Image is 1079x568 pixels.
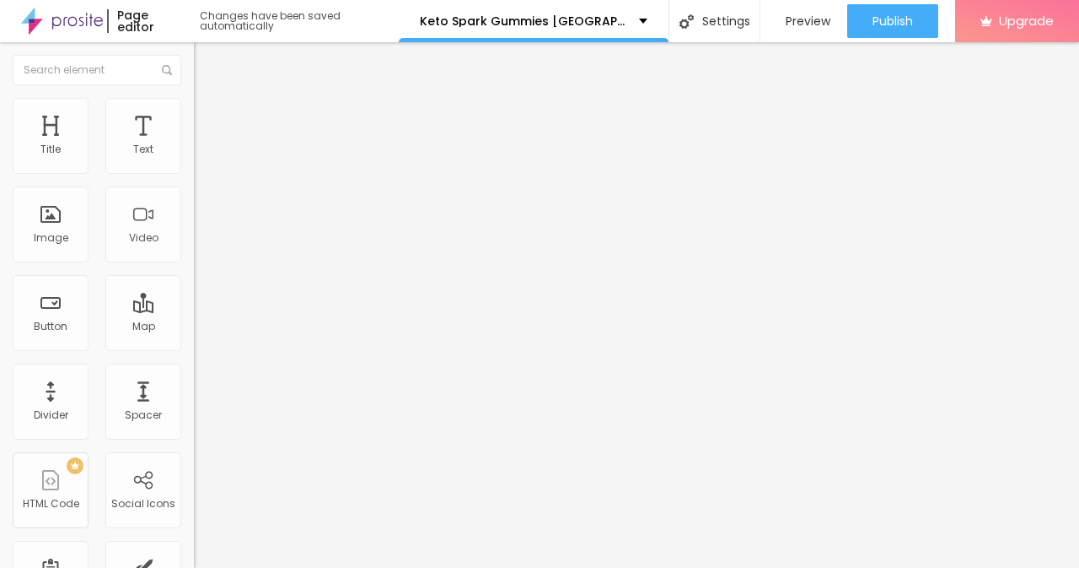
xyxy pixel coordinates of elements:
[786,14,830,28] span: Preview
[23,498,79,510] div: HTML Code
[107,9,183,33] div: Page editor
[125,409,162,421] div: Spacer
[34,409,68,421] div: Divider
[999,14,1054,28] span: Upgrade
[194,42,1079,568] iframe: Editor
[34,321,67,333] div: Button
[420,15,626,27] p: Keto Spark Gummies [GEOGRAPHIC_DATA]
[40,143,61,155] div: Title
[760,4,847,38] button: Preview
[200,11,399,31] div: Changes have been saved automatically
[679,14,694,29] img: Icone
[34,232,68,244] div: Image
[13,55,181,85] input: Search element
[133,143,153,155] div: Text
[162,65,172,75] img: Icone
[132,321,155,333] div: Map
[872,14,913,28] span: Publish
[129,232,158,244] div: Video
[847,4,938,38] button: Publish
[111,498,175,510] div: Social Icons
